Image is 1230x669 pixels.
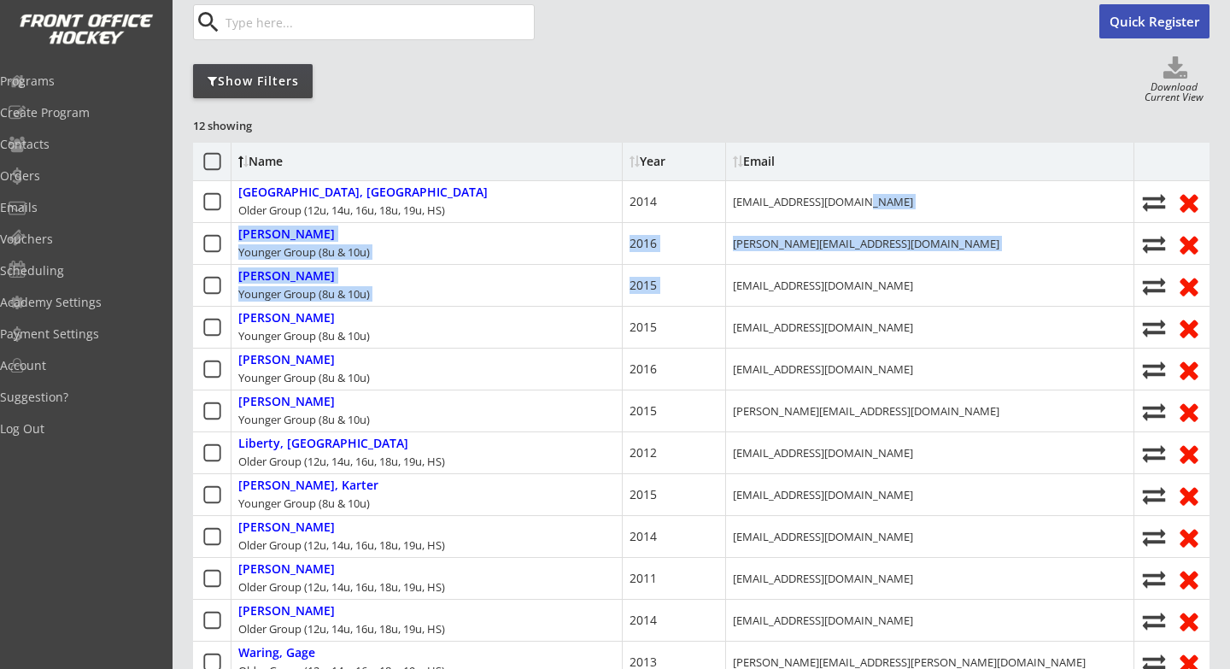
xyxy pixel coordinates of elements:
[733,361,913,377] div: [EMAIL_ADDRESS][DOMAIN_NAME]
[733,403,999,419] div: [PERSON_NAME][EMAIL_ADDRESS][DOMAIN_NAME]
[238,646,315,660] div: Waring, Gage
[733,236,999,251] div: [PERSON_NAME][EMAIL_ADDRESS][DOMAIN_NAME]
[630,528,657,545] div: 2014
[1099,4,1209,38] button: Quick Register
[238,227,335,242] div: [PERSON_NAME]
[1141,191,1167,214] button: Move player
[630,612,657,629] div: 2014
[238,478,378,493] div: [PERSON_NAME], Karter
[1175,607,1203,634] button: Remove from roster (no refund)
[1175,482,1203,508] button: Remove from roster (no refund)
[733,320,913,335] div: [EMAIL_ADDRESS][DOMAIN_NAME]
[238,604,335,619] div: [PERSON_NAME]
[630,361,657,378] div: 2016
[733,278,913,293] div: [EMAIL_ADDRESS][DOMAIN_NAME]
[193,73,313,90] div: Show Filters
[1141,358,1167,381] button: Move player
[630,235,657,252] div: 2016
[630,402,657,420] div: 2015
[238,244,370,260] div: Younger Group (8u & 10u)
[1139,82,1209,105] div: Download Current View
[238,520,335,535] div: [PERSON_NAME]
[238,311,335,326] div: [PERSON_NAME]
[238,621,445,637] div: Older Group (12u, 14u, 16u, 18u, 19u, HS)
[630,570,657,587] div: 2011
[1141,56,1209,82] button: Click to download full roster. Your browser settings may try to block it, check your security set...
[238,156,378,167] div: Name
[630,277,657,294] div: 2015
[1175,273,1203,299] button: Remove from roster (no refund)
[238,370,370,385] div: Younger Group (8u & 10u)
[1175,314,1203,341] button: Remove from roster (no refund)
[1141,316,1167,339] button: Move player
[238,185,488,200] div: [GEOGRAPHIC_DATA], [GEOGRAPHIC_DATA]
[238,202,445,218] div: Older Group (12u, 14u, 16u, 18u, 19u, HS)
[194,9,222,36] button: search
[1175,398,1203,425] button: Remove from roster (no refund)
[1175,524,1203,550] button: Remove from roster (no refund)
[1175,440,1203,467] button: Remove from roster (no refund)
[630,156,718,167] div: Year
[1141,567,1167,590] button: Move player
[1175,356,1203,383] button: Remove from roster (no refund)
[238,328,370,343] div: Younger Group (8u & 10u)
[238,579,445,595] div: Older Group (12u, 14u, 16u, 18u, 19u, HS)
[630,319,657,336] div: 2015
[733,571,913,586] div: [EMAIL_ADDRESS][DOMAIN_NAME]
[19,14,154,45] img: FOH%20White%20Logo%20Transparent.png
[238,395,335,409] div: [PERSON_NAME]
[238,286,370,302] div: Younger Group (8u & 10u)
[733,156,887,167] div: Email
[238,412,370,427] div: Younger Group (8u & 10u)
[630,444,657,461] div: 2012
[238,454,445,469] div: Older Group (12u, 14u, 16u, 18u, 19u, HS)
[1175,189,1203,215] button: Remove from roster (no refund)
[733,445,913,461] div: [EMAIL_ADDRESS][DOMAIN_NAME]
[238,537,445,553] div: Older Group (12u, 14u, 16u, 18u, 19u, HS)
[238,353,335,367] div: [PERSON_NAME]
[1175,231,1203,257] button: Remove from roster (no refund)
[1141,232,1167,255] button: Move player
[733,194,913,209] div: [EMAIL_ADDRESS][DOMAIN_NAME]
[733,529,913,544] div: [EMAIL_ADDRESS][DOMAIN_NAME]
[1141,525,1167,549] button: Move player
[1141,484,1167,507] button: Move player
[193,118,316,133] div: 12 showing
[1141,274,1167,297] button: Move player
[630,193,657,210] div: 2014
[222,5,534,39] input: Type here...
[1141,400,1167,423] button: Move player
[238,437,408,451] div: Liberty, [GEOGRAPHIC_DATA]
[733,487,913,502] div: [EMAIL_ADDRESS][DOMAIN_NAME]
[238,496,370,511] div: Younger Group (8u & 10u)
[238,269,335,284] div: [PERSON_NAME]
[630,486,657,503] div: 2015
[1141,609,1167,632] button: Move player
[733,613,913,628] div: [EMAIL_ADDRESS][DOMAIN_NAME]
[1175,566,1203,592] button: Remove from roster (no refund)
[1141,442,1167,465] button: Move player
[238,562,335,577] div: [PERSON_NAME]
